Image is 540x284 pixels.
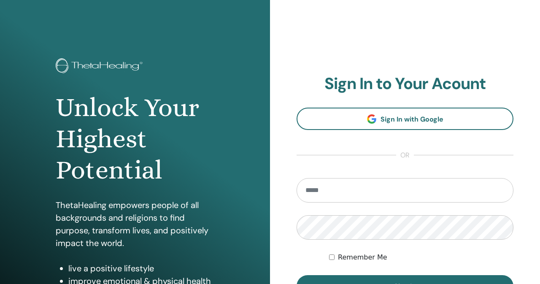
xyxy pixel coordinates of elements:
span: or [396,150,414,160]
div: Keep me authenticated indefinitely or until I manually logout [329,252,513,262]
p: ThetaHealing empowers people of all backgrounds and religions to find purpose, transform lives, a... [56,199,215,249]
h1: Unlock Your Highest Potential [56,92,215,186]
h2: Sign In to Your Acount [297,74,513,94]
li: live a positive lifestyle [68,262,215,275]
a: Sign In with Google [297,108,513,130]
span: Sign In with Google [381,115,443,124]
label: Remember Me [338,252,387,262]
